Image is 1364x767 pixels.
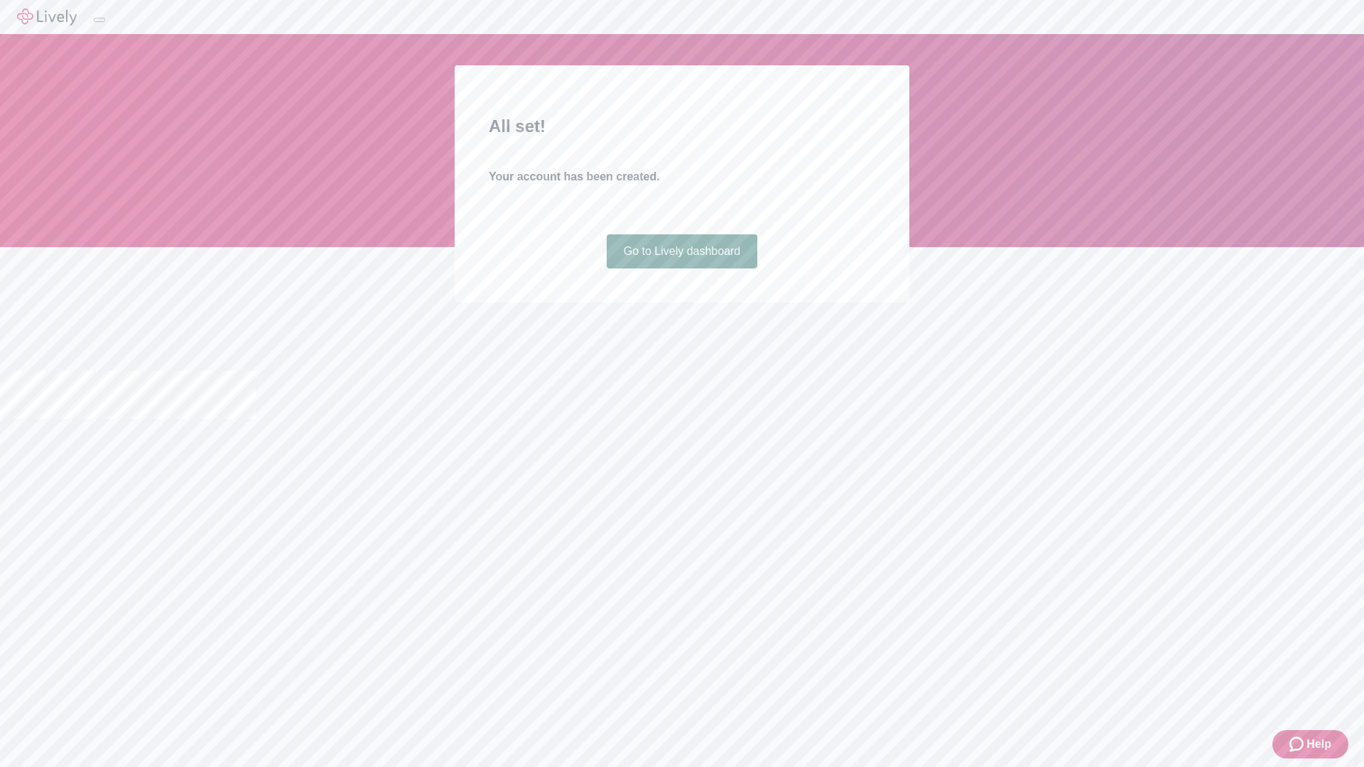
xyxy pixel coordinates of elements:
[17,9,77,26] img: Lively
[1289,736,1306,753] svg: Zendesk support icon
[94,18,105,22] button: Log out
[489,114,875,139] h2: All set!
[607,234,758,268] a: Go to Lively dashboard
[489,168,875,185] h4: Your account has been created.
[1306,736,1331,753] span: Help
[1272,730,1348,758] button: Zendesk support iconHelp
